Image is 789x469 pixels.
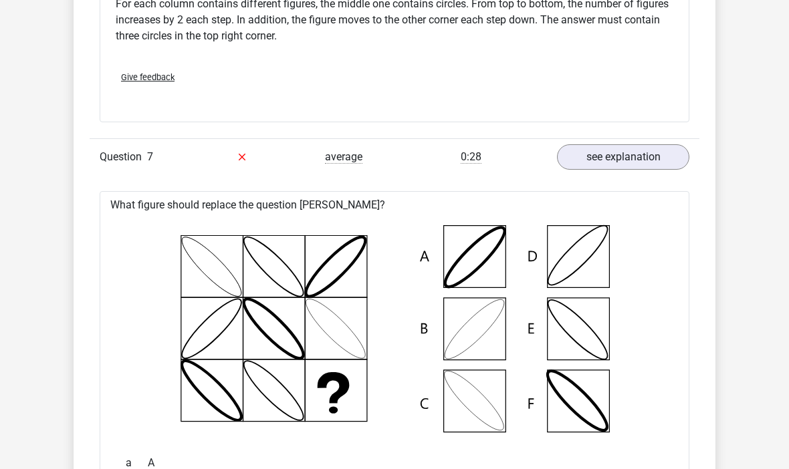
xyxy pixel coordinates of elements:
[121,72,175,82] span: Give feedback
[147,150,153,163] span: 7
[325,150,362,164] span: average
[100,149,147,165] span: Question
[557,144,689,170] a: see explanation
[461,150,481,164] span: 0:28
